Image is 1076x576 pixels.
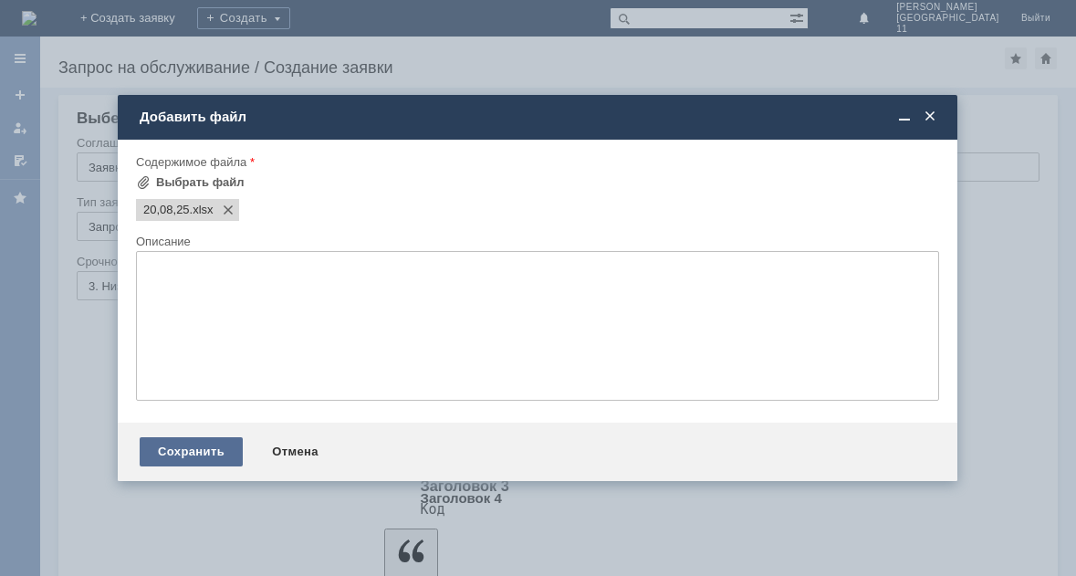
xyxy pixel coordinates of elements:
span: Свернуть (Ctrl + M) [895,109,914,125]
div: ДОБРЫЙ ДЕНЬ,ПРОШУ УДАЛИТЬ ОТЛОЖЕННЫЕ ЧЕКИ [7,7,266,37]
div: Добавить файл [140,109,939,125]
div: Содержимое файла [136,156,935,168]
div: Описание [136,236,935,247]
span: Закрыть [921,109,939,125]
span: 20,08,25.xlsx [190,203,214,217]
span: 20,08,25.xlsx [143,203,190,217]
div: Выбрать файл [156,175,245,190]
